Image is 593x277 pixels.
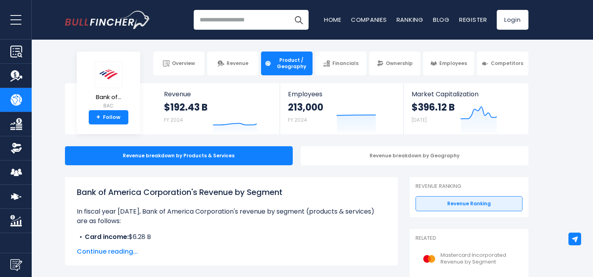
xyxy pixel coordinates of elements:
strong: $396.12 B [412,101,455,113]
p: In fiscal year [DATE], Bank of America Corporation's revenue by segment (products & services) are... [77,207,386,226]
small: [DATE] [412,117,427,123]
a: Product / Geography [261,52,312,75]
span: Product / Geography [274,57,309,69]
a: Home [324,15,341,24]
li: $6.28 B [77,232,386,242]
small: BAC [95,102,122,109]
span: Market Capitalization [412,90,519,98]
button: Search [289,10,309,30]
span: Continue reading... [77,247,386,256]
a: Blog [433,15,450,24]
a: Login [497,10,528,30]
span: Financials [332,60,358,67]
a: Bank of... BAC [94,61,123,111]
small: FY 2024 [288,117,307,123]
a: Employees 213,000 FY 2024 [280,83,403,134]
span: Bank of... [95,94,122,101]
a: Financials [315,52,366,75]
a: Revenue [207,52,258,75]
span: Mastercard Incorporated Revenue by Segment [440,252,518,266]
a: Companies [351,15,387,24]
a: Register [459,15,487,24]
span: Revenue [164,90,272,98]
a: Overview [153,52,204,75]
b: Card income: [85,232,129,241]
strong: + [96,114,100,121]
p: Related [416,235,522,242]
img: Bullfincher logo [65,11,151,29]
a: Revenue $192.43 B FY 2024 [156,83,280,134]
strong: 213,000 [288,101,323,113]
img: Ownership [10,142,22,154]
a: Go to homepage [65,11,150,29]
small: FY 2024 [164,117,183,123]
h1: Bank of America Corporation's Revenue by Segment [77,186,386,198]
span: Overview [172,60,195,67]
a: Market Capitalization $396.12 B [DATE] [404,83,527,134]
a: Mastercard Incorporated Revenue by Segment [416,248,522,270]
span: Employees [288,90,395,98]
img: MA logo [420,250,438,268]
span: Revenue [227,60,248,67]
a: Ownership [369,52,420,75]
a: +Follow [89,110,128,124]
p: Revenue Ranking [416,183,522,190]
div: Revenue breakdown by Products & Services [65,146,293,165]
strong: $192.43 B [164,101,208,113]
span: Ownership [386,60,413,67]
a: Competitors [477,52,528,75]
a: Ranking [397,15,423,24]
a: Employees [423,52,474,75]
div: Revenue breakdown by Geography [301,146,528,165]
span: Employees [439,60,467,67]
a: Revenue Ranking [416,196,522,211]
span: Competitors [491,60,523,67]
